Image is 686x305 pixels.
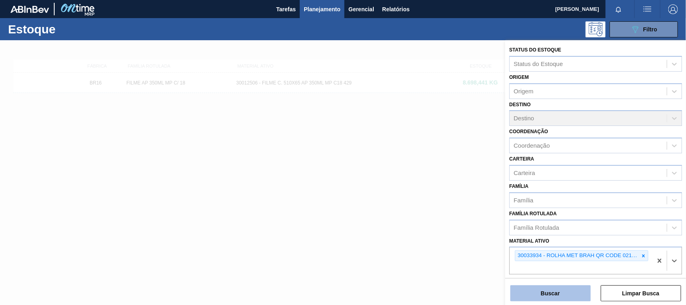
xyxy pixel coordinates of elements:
[514,224,559,231] div: Família Rotulada
[586,21,606,37] div: Pogramando: nenhum usuário selecionado
[509,74,529,80] label: Origem
[515,251,639,261] div: 30033934 - ROLHA MET BRAH QR CODE 021CX105
[382,4,410,14] span: Relatórios
[514,88,533,95] div: Origem
[509,156,534,162] label: Carteira
[509,102,530,107] label: Destino
[514,169,535,176] div: Carteira
[610,21,678,37] button: Filtro
[643,4,652,14] img: userActions
[514,142,550,149] div: Coordenação
[514,197,533,204] div: Família
[509,129,548,134] label: Coordenação
[348,4,374,14] span: Gerencial
[606,4,631,15] button: Notificações
[10,6,49,13] img: TNhmsLtSVTkK8tSr43FrP2fwEKptu5GPRR3wAAAABJRU5ErkJggg==
[509,211,557,216] label: Família Rotulada
[514,60,563,67] div: Status do Estoque
[8,25,126,34] h1: Estoque
[668,4,678,14] img: Logout
[304,4,340,14] span: Planejamento
[643,26,657,33] span: Filtro
[509,183,528,189] label: Família
[276,4,296,14] span: Tarefas
[509,47,561,53] label: Status do Estoque
[509,238,549,244] label: Material ativo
